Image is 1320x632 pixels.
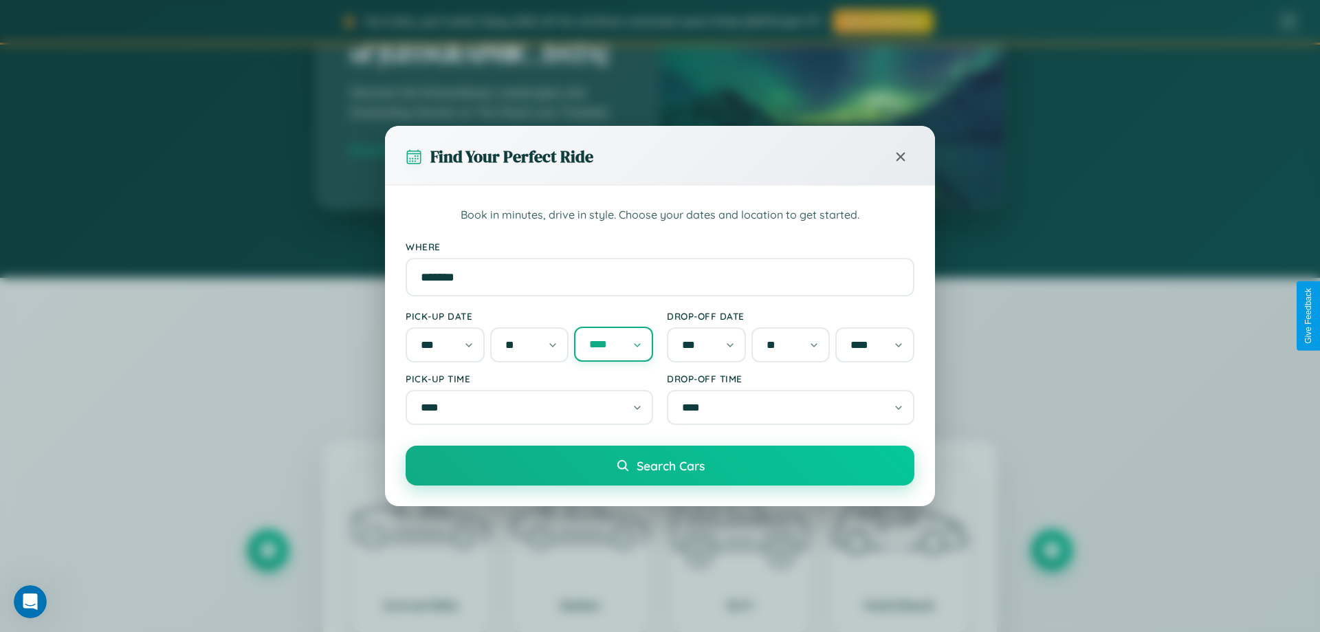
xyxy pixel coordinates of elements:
[406,310,653,322] label: Pick-up Date
[430,145,593,168] h3: Find Your Perfect Ride
[406,206,914,224] p: Book in minutes, drive in style. Choose your dates and location to get started.
[637,458,705,473] span: Search Cars
[667,373,914,384] label: Drop-off Time
[667,310,914,322] label: Drop-off Date
[406,373,653,384] label: Pick-up Time
[406,446,914,486] button: Search Cars
[406,241,914,252] label: Where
